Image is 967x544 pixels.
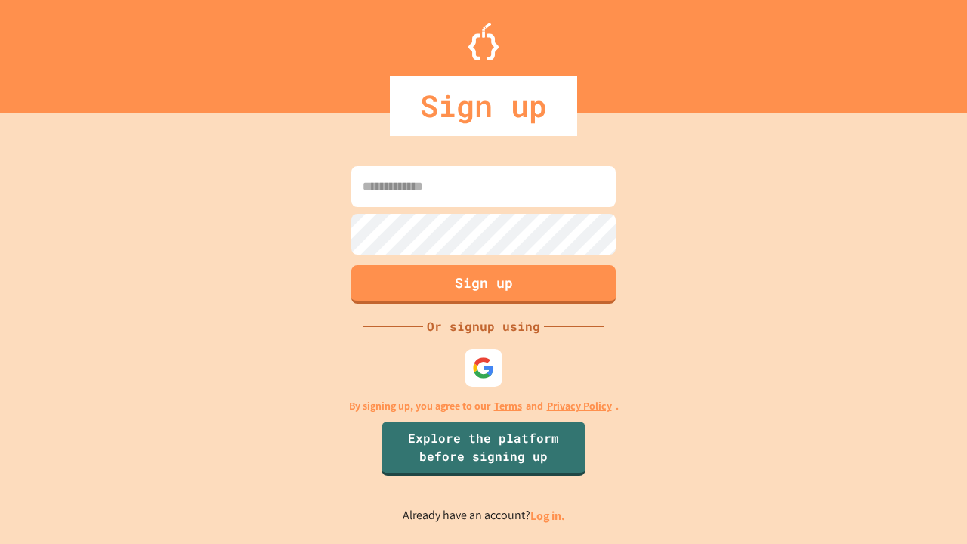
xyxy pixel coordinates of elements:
[472,357,495,379] img: google-icon.svg
[390,76,577,136] div: Sign up
[547,398,612,414] a: Privacy Policy
[423,317,544,335] div: Or signup using
[530,508,565,524] a: Log in.
[351,265,616,304] button: Sign up
[349,398,619,414] p: By signing up, you agree to our and .
[468,23,499,60] img: Logo.svg
[494,398,522,414] a: Terms
[403,506,565,525] p: Already have an account?
[382,422,585,476] a: Explore the platform before signing up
